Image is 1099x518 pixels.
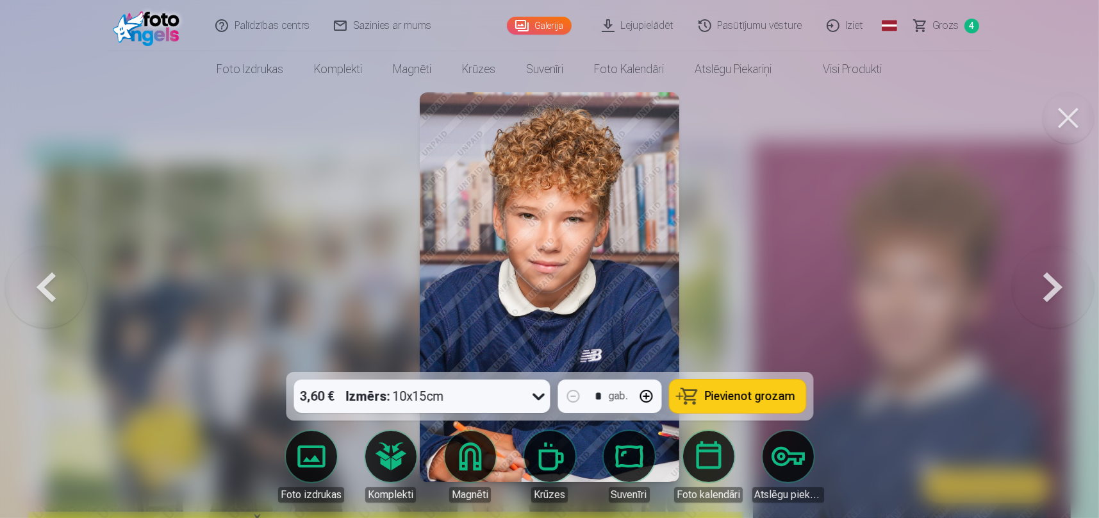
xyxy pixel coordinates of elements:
img: /fa1 [113,5,186,46]
a: Komplekti [355,431,427,503]
a: Magnēti [378,51,447,87]
a: Foto kalendāri [673,431,745,503]
div: Komplekti [365,487,416,503]
a: Visi produkti [788,51,898,87]
div: Atslēgu piekariņi [752,487,824,503]
a: Atslēgu piekariņi [680,51,788,87]
a: Galerija [507,17,572,35]
a: Suvenīri [511,51,579,87]
span: Grozs [933,18,959,33]
a: Krūzes [514,431,586,503]
a: Foto izdrukas [276,431,347,503]
a: Magnēti [434,431,506,503]
div: Foto izdrukas [278,487,344,503]
a: Atslēgu piekariņi [752,431,824,503]
span: 4 [964,19,979,33]
div: Suvenīri [609,487,650,503]
strong: Izmērs : [346,387,390,405]
div: gab. [609,388,628,404]
a: Foto kalendāri [579,51,680,87]
button: Pievienot grozam [669,380,806,413]
div: Magnēti [449,487,491,503]
a: Krūzes [447,51,511,87]
a: Komplekti [299,51,378,87]
a: Foto izdrukas [202,51,299,87]
span: Pievienot grozam [705,390,795,402]
div: Foto kalendāri [674,487,743,503]
div: 3,60 € [293,380,341,413]
div: Krūzes [531,487,568,503]
a: Suvenīri [593,431,665,503]
div: 10x15cm [346,380,444,413]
